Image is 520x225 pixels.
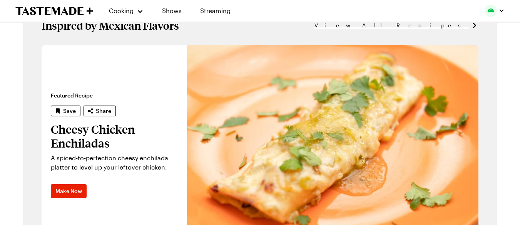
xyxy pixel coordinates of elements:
[51,106,80,116] button: Save recipe
[109,7,134,14] span: Cooking
[84,106,116,116] button: Share
[42,18,179,32] h1: Inspired by Mexican Flavors
[96,107,111,115] span: Share
[15,7,93,15] a: To Tastemade Home Page
[51,184,87,198] a: Make Now
[63,107,76,115] span: Save
[109,2,144,20] button: Cooking
[55,187,82,195] span: Make Now
[314,21,478,30] a: View All Recipes
[485,5,497,17] img: Profile picture
[485,5,505,17] button: Profile picture
[314,21,469,30] span: View All Recipes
